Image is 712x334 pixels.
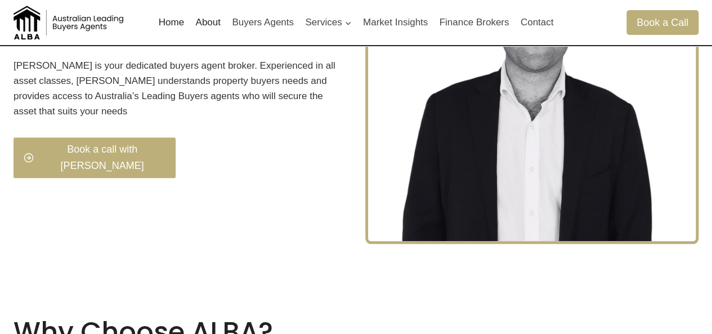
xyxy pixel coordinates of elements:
a: Contact [514,9,559,36]
a: Book a call with [PERSON_NAME] [14,137,176,178]
img: Australian Leading Buyers Agents [14,6,126,39]
button: Child menu of Services [299,9,357,36]
a: Home [153,9,190,36]
a: About [190,9,226,36]
a: Market Insights [357,9,434,36]
span: Book a call with [PERSON_NAME] [39,141,165,174]
p: [PERSON_NAME] is your dedicated buyers agent broker. Experienced in all asset classes, [PERSON_NA... [14,58,347,119]
a: Buyers Agents [226,9,299,36]
nav: Primary Navigation [153,9,559,36]
a: Finance Brokers [433,9,514,36]
a: Book a Call [626,10,698,34]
